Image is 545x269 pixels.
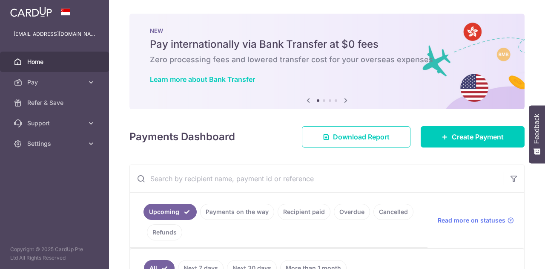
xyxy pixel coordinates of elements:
[302,126,410,148] a: Download Report
[533,114,541,144] span: Feedback
[373,204,413,220] a: Cancelled
[27,78,83,87] span: Pay
[150,55,504,65] h6: Zero processing fees and lowered transfer cost for your overseas expenses
[27,139,83,148] span: Settings
[421,126,525,148] a: Create Payment
[150,38,504,51] h5: Pay internationally via Bank Transfer at $0 fees
[10,7,52,17] img: CardUp
[129,14,525,109] img: Bank transfer banner
[438,216,505,225] span: Read more on statuses
[334,204,370,220] a: Overdue
[150,75,255,84] a: Learn more about Bank Transfer
[278,204,330,220] a: Recipient paid
[200,204,274,220] a: Payments on the way
[129,129,235,145] h4: Payments Dashboard
[143,204,197,220] a: Upcoming
[27,58,83,66] span: Home
[27,98,83,107] span: Refer & Save
[27,119,83,127] span: Support
[150,27,504,34] p: NEW
[438,216,514,225] a: Read more on statuses
[14,30,95,38] p: [EMAIL_ADDRESS][DOMAIN_NAME]
[333,132,390,142] span: Download Report
[130,165,504,192] input: Search by recipient name, payment id or reference
[452,132,504,142] span: Create Payment
[147,224,182,240] a: Refunds
[529,105,545,163] button: Feedback - Show survey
